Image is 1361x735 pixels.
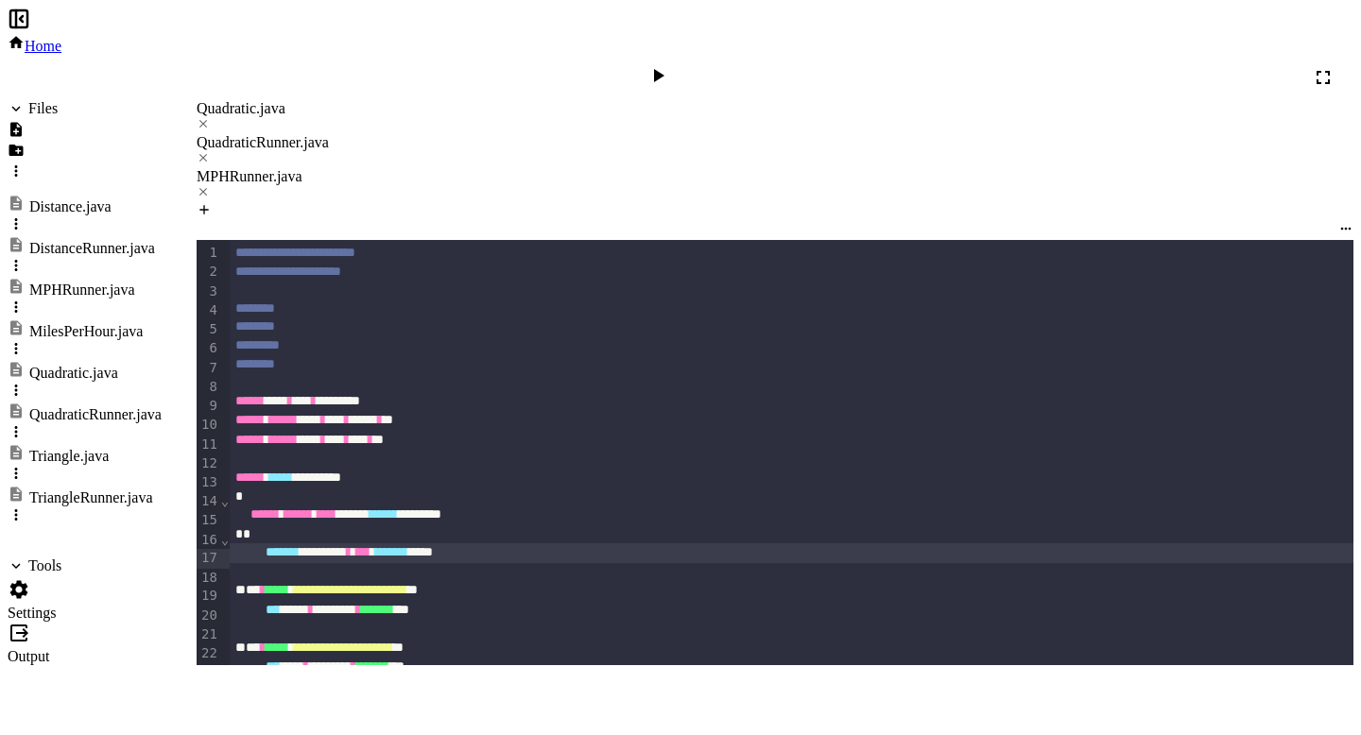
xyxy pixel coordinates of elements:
div: 16 [197,531,220,550]
div: 22 [197,644,220,663]
div: 21 [197,625,220,644]
div: MPHRunner.java [197,168,1353,202]
div: Output [8,648,162,665]
div: MPHRunner.java [197,168,1353,185]
div: Tools [28,557,61,574]
div: Quadratic.java [197,100,1353,117]
div: 7 [197,359,220,378]
div: 4 [197,301,220,320]
div: 8 [197,378,220,397]
div: 12 [197,454,220,473]
div: TriangleRunner.java [29,489,153,506]
span: Fold line [220,532,230,547]
div: 3 [197,282,220,301]
div: 11 [197,436,220,454]
span: Home [25,38,61,54]
div: MilesPerHour.java [29,323,143,340]
div: 15 [197,511,220,530]
div: 17 [197,549,220,568]
div: QuadraticRunner.java [197,134,1353,151]
div: 2 [197,263,220,282]
div: 18 [197,569,220,588]
div: 5 [197,320,220,339]
div: Quadratic.java [197,100,1353,134]
div: 1 [197,244,220,263]
div: Distance.java [29,198,112,215]
div: 13 [197,473,220,492]
div: 20 [197,607,220,625]
div: 14 [197,492,220,511]
div: 23 [197,663,220,682]
span: Fold line [220,493,230,508]
div: 9 [197,397,220,416]
div: QuadraticRunner.java [29,406,162,423]
div: MPHRunner.java [29,282,135,299]
div: Files [28,100,58,117]
div: 19 [197,587,220,606]
div: QuadraticRunner.java [197,134,1353,168]
div: 6 [197,339,220,358]
a: Home [8,38,61,54]
div: DistanceRunner.java [29,240,155,257]
div: Triangle.java [29,448,109,465]
div: Quadratic.java [29,365,118,382]
div: Settings [8,605,162,622]
div: 10 [197,416,220,435]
